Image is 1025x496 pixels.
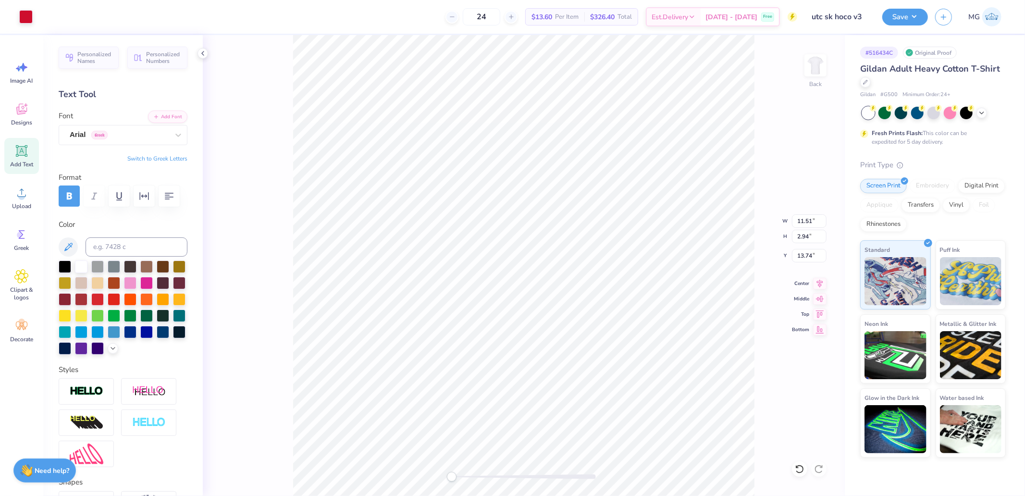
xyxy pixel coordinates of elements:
[148,111,187,123] button: Add Font
[860,91,876,99] span: Gildan
[59,88,187,101] div: Text Tool
[77,51,113,64] span: Personalized Names
[705,12,757,22] span: [DATE] - [DATE]
[10,161,33,168] span: Add Text
[902,198,940,212] div: Transfers
[864,393,919,403] span: Glow in the Dark Ink
[132,385,166,397] img: Shadow
[10,335,33,343] span: Decorate
[86,237,187,257] input: e.g. 7428 c
[652,12,688,22] span: Est. Delivery
[792,280,809,287] span: Center
[11,77,33,85] span: Image AI
[864,319,888,329] span: Neon Ink
[59,364,78,375] label: Styles
[792,326,809,334] span: Bottom
[982,7,1001,26] img: Michael Galon
[12,202,31,210] span: Upload
[902,91,951,99] span: Minimum Order: 24 +
[860,47,898,59] div: # 516434C
[872,129,990,146] div: This color can be expedited for 5 day delivery.
[864,331,926,379] img: Neon Ink
[463,8,500,25] input: – –
[531,12,552,22] span: $13.60
[447,472,457,482] div: Accessibility label
[860,160,1006,171] div: Print Type
[617,12,632,22] span: Total
[964,7,1006,26] a: MG
[6,286,37,301] span: Clipart & logos
[880,91,898,99] span: # G500
[809,80,822,88] div: Back
[958,179,1005,193] div: Digital Print
[860,198,899,212] div: Applique
[872,129,923,137] strong: Fresh Prints Flash:
[59,47,119,69] button: Personalized Names
[968,12,980,23] span: MG
[792,310,809,318] span: Top
[864,245,890,255] span: Standard
[11,119,32,126] span: Designs
[940,393,984,403] span: Water based Ink
[940,331,1002,379] img: Metallic & Glitter Ink
[940,245,960,255] span: Puff Ink
[940,319,997,329] span: Metallic & Glitter Ink
[792,295,809,303] span: Middle
[127,47,187,69] button: Personalized Numbers
[860,179,907,193] div: Screen Print
[903,47,957,59] div: Original Proof
[806,56,825,75] img: Back
[14,244,29,252] span: Greek
[910,179,955,193] div: Embroidery
[59,111,73,122] label: Font
[127,155,187,162] button: Switch to Greek Letters
[973,198,995,212] div: Foil
[864,257,926,305] img: Standard
[882,9,928,25] button: Save
[70,415,103,431] img: 3D Illusion
[590,12,615,22] span: $326.40
[804,7,875,26] input: Untitled Design
[146,51,182,64] span: Personalized Numbers
[59,172,187,183] label: Format
[860,217,907,232] div: Rhinestones
[763,13,772,20] span: Free
[940,257,1002,305] img: Puff Ink
[70,444,103,464] img: Free Distort
[555,12,579,22] span: Per Item
[132,417,166,428] img: Negative Space
[59,219,187,230] label: Color
[940,405,1002,453] img: Water based Ink
[864,405,926,453] img: Glow in the Dark Ink
[943,198,970,212] div: Vinyl
[35,466,70,475] strong: Need help?
[70,386,103,397] img: Stroke
[860,63,1000,74] span: Gildan Adult Heavy Cotton T-Shirt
